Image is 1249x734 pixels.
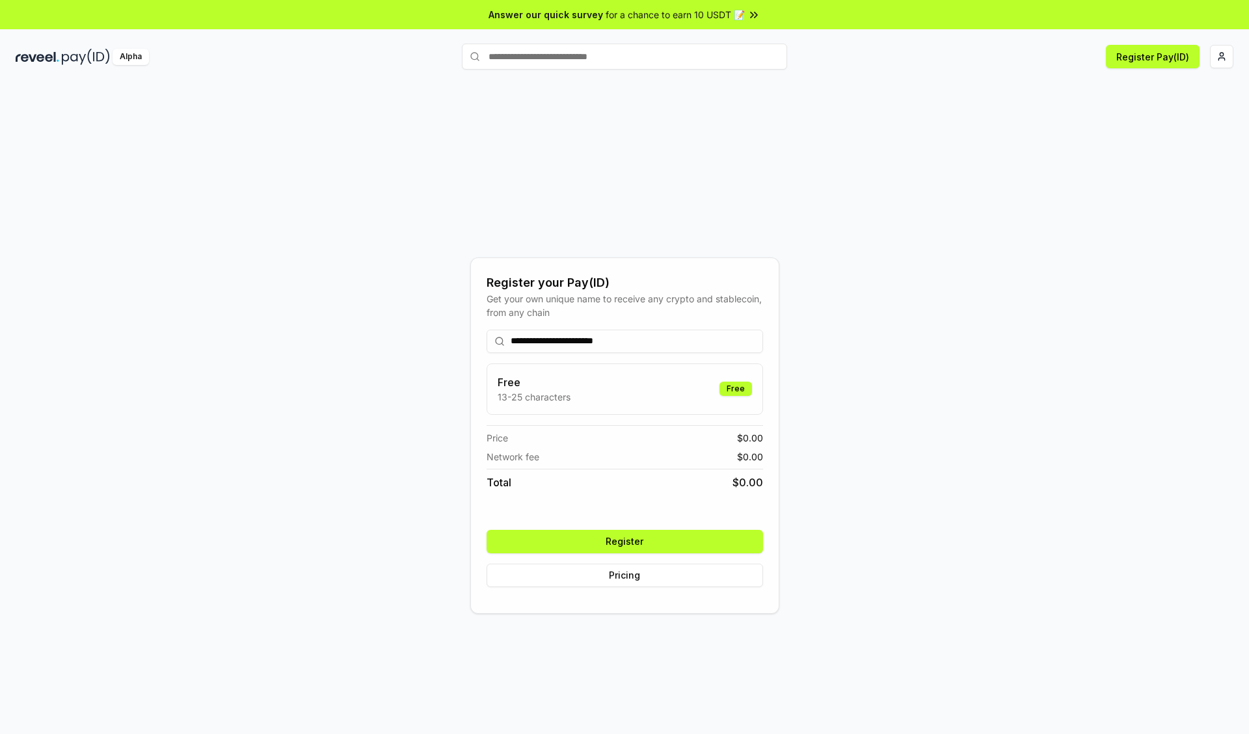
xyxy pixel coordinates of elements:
[487,292,763,319] div: Get your own unique name to receive any crypto and stablecoin, from any chain
[606,8,745,21] span: for a chance to earn 10 USDT 📝
[732,475,763,490] span: $ 0.00
[16,49,59,65] img: reveel_dark
[498,374,571,390] h3: Free
[487,530,763,553] button: Register
[62,49,110,65] img: pay_id
[487,450,539,464] span: Network fee
[498,390,571,404] p: 13-25 characters
[489,8,603,21] span: Answer our quick survey
[487,274,763,292] div: Register your Pay(ID)
[737,450,763,464] span: $ 0.00
[487,564,763,587] button: Pricing
[1106,45,1200,68] button: Register Pay(ID)
[113,49,149,65] div: Alpha
[487,431,508,445] span: Price
[737,431,763,445] span: $ 0.00
[719,382,752,396] div: Free
[487,475,511,490] span: Total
